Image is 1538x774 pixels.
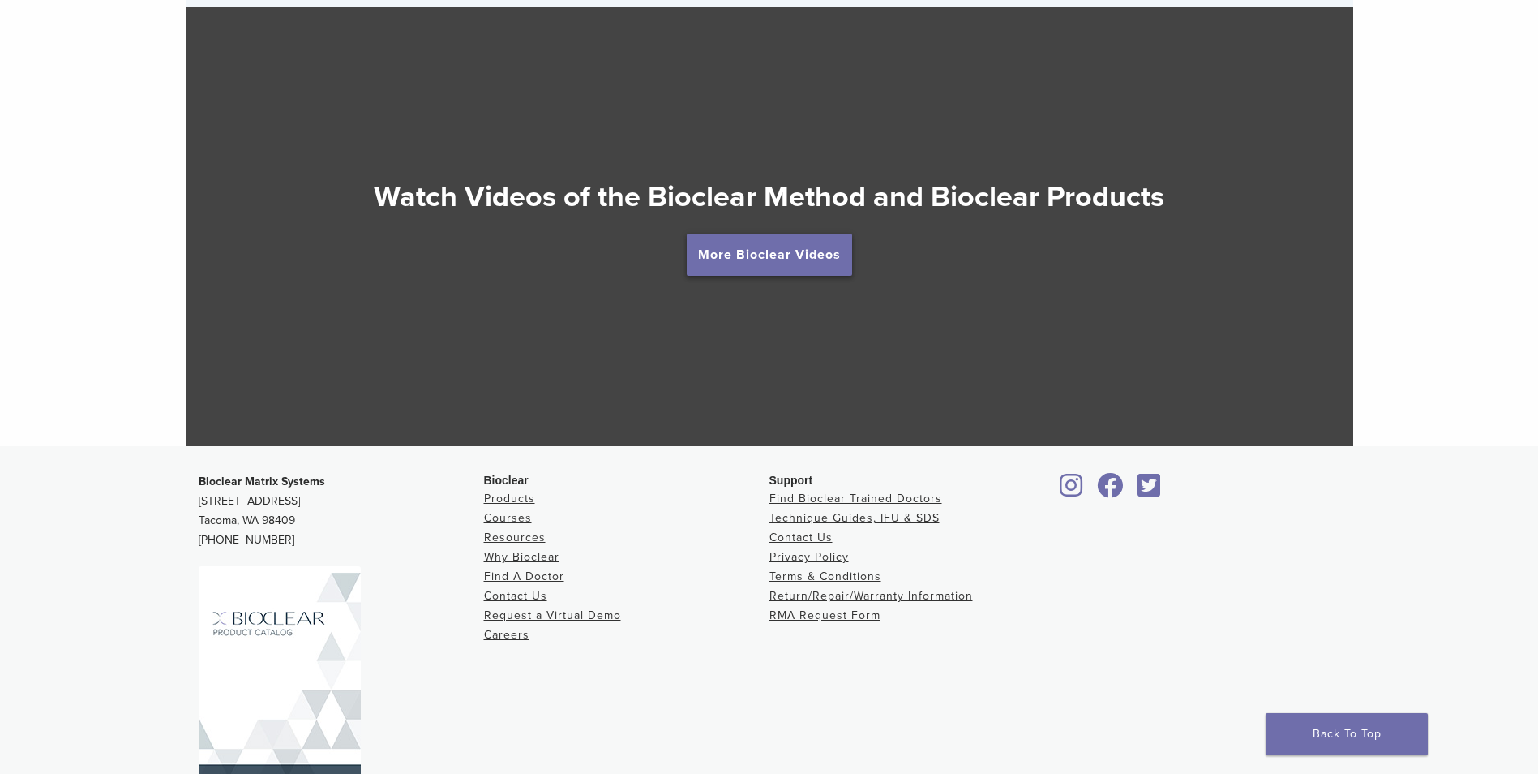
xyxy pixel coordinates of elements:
[769,550,849,564] a: Privacy Policy
[769,474,813,487] span: Support
[484,511,532,525] a: Courses
[199,472,484,550] p: [STREET_ADDRESS] Tacoma, WA 98409 [PHONE_NUMBER]
[1055,483,1089,499] a: Bioclear
[769,531,833,544] a: Contact Us
[769,511,940,525] a: Technique Guides, IFU & SDS
[186,178,1353,217] h2: Watch Videos of the Bioclear Method and Bioclear Products
[484,589,547,603] a: Contact Us
[769,570,881,583] a: Terms & Conditions
[484,608,621,622] a: Request a Virtual Demo
[484,628,529,642] a: Careers
[484,492,535,505] a: Products
[687,234,852,276] a: More Bioclear Videos
[1092,483,1129,499] a: Bioclear
[1133,483,1167,499] a: Bioclear
[769,589,973,603] a: Return/Repair/Warranty Information
[769,608,880,622] a: RMA Request Form
[484,550,559,564] a: Why Bioclear
[1266,713,1428,755] a: Back To Top
[769,492,942,505] a: Find Bioclear Trained Doctors
[484,570,564,583] a: Find A Doctor
[199,475,325,488] strong: Bioclear Matrix Systems
[484,474,529,487] span: Bioclear
[484,531,546,544] a: Resources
